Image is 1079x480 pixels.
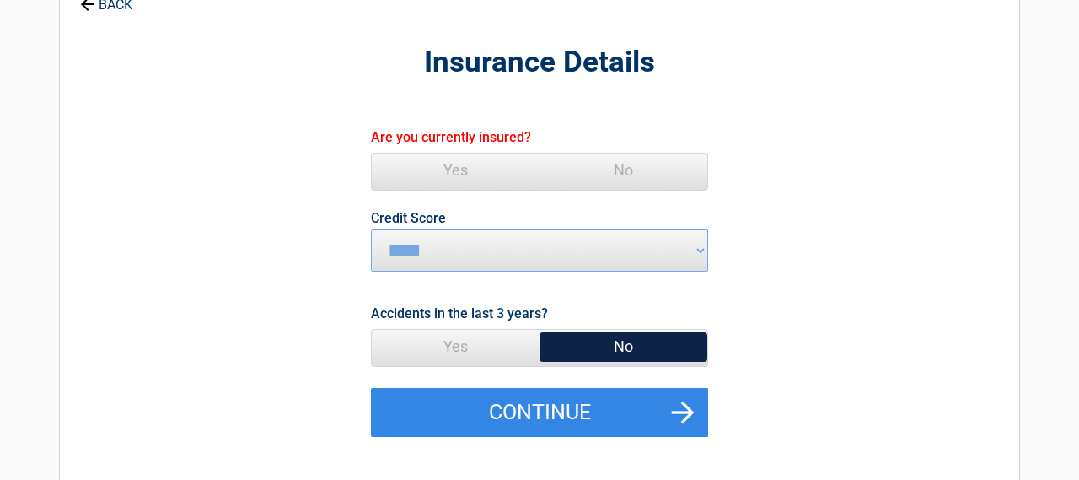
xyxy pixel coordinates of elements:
span: Yes [372,330,539,364]
span: Yes [372,154,539,187]
h2: Insurance Details [153,43,926,83]
label: Accidents in the last 3 years? [371,302,548,325]
button: Continue [371,388,708,437]
label: Credit Score [371,212,446,225]
span: No [539,330,707,364]
label: Are you currently insured? [371,126,531,148]
span: No [539,154,707,187]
